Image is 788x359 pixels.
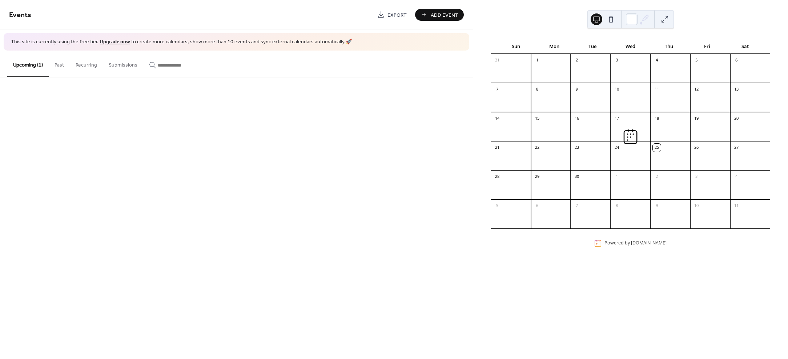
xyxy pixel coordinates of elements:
div: 31 [493,56,501,64]
div: 9 [653,202,661,210]
div: 23 [573,144,581,152]
div: Mon [535,39,573,54]
div: Sat [726,39,764,54]
span: This site is currently using the free tier. to create more calendars, show more than 10 events an... [11,39,352,46]
div: 3 [692,173,700,181]
div: 21 [493,144,501,152]
div: 18 [653,115,661,123]
div: 11 [653,85,661,93]
div: 1 [613,173,621,181]
button: Submissions [103,51,143,76]
div: 4 [653,56,661,64]
div: 13 [732,85,740,93]
div: 15 [533,115,541,123]
div: 22 [533,144,541,152]
div: 5 [692,56,700,64]
div: 19 [692,115,700,123]
div: 3 [613,56,621,64]
div: 12 [692,85,700,93]
span: Export [387,11,407,19]
a: Upgrade now [100,37,130,47]
div: Fri [688,39,726,54]
div: 27 [732,144,740,152]
div: 2 [573,56,581,64]
button: Recurring [70,51,103,76]
div: Powered by [604,240,667,246]
div: 10 [692,202,700,210]
div: 4 [732,173,740,181]
div: 10 [613,85,621,93]
div: 14 [493,115,501,123]
span: Events [9,8,31,22]
button: Add Event [415,9,464,21]
div: 28 [493,173,501,181]
a: Export [372,9,412,21]
div: 7 [573,202,581,210]
div: 29 [533,173,541,181]
div: Tue [573,39,611,54]
a: [DOMAIN_NAME] [631,240,667,246]
div: 1 [533,56,541,64]
div: 17 [613,115,621,123]
div: 25 [653,144,661,152]
div: Wed [611,39,650,54]
div: 5 [493,202,501,210]
div: 11 [732,202,740,210]
div: 6 [533,202,541,210]
div: 8 [533,85,541,93]
div: 2 [653,173,661,181]
div: 7 [493,85,501,93]
button: Upcoming (1) [7,51,49,77]
div: Thu [650,39,688,54]
div: 16 [573,115,581,123]
div: 6 [732,56,740,64]
button: Past [49,51,70,76]
div: 20 [732,115,740,123]
div: 26 [692,144,700,152]
div: 30 [573,173,581,181]
div: 24 [613,144,621,152]
span: Add Event [431,11,458,19]
div: 9 [573,85,581,93]
div: Sun [497,39,535,54]
div: 8 [613,202,621,210]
